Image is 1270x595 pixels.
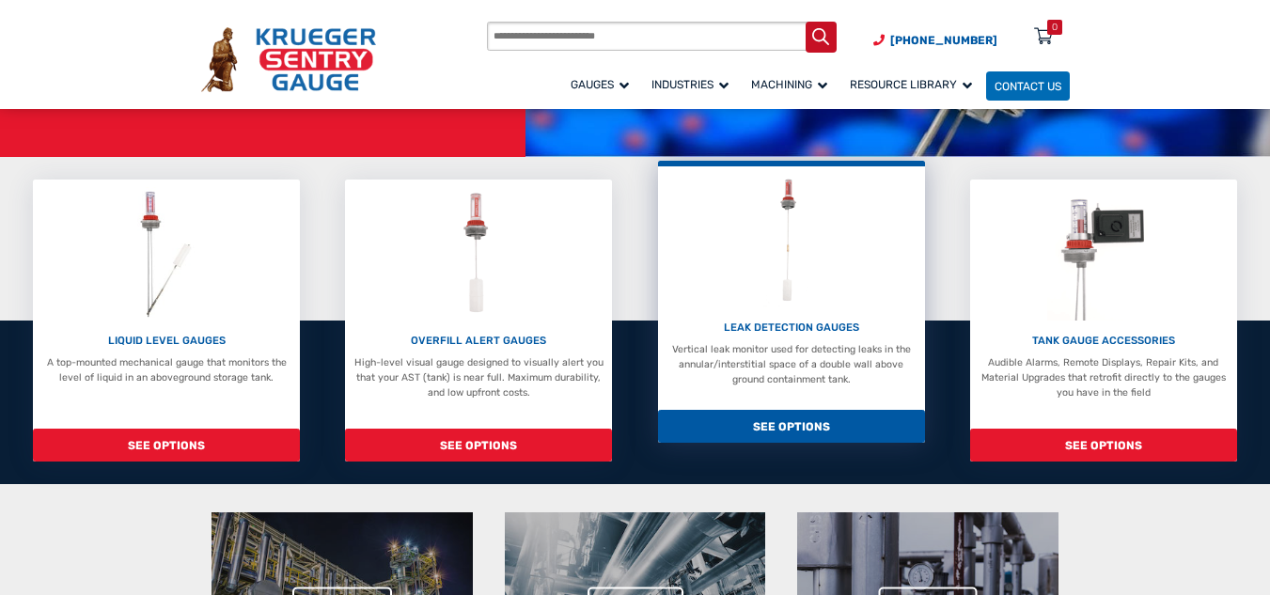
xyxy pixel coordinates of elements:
p: LEAK DETECTION GAUGES [665,320,917,336]
a: Gauges [562,69,643,102]
span: SEE OPTIONS [345,429,612,462]
span: Contact Us [995,80,1061,93]
span: [PHONE_NUMBER] [890,34,997,47]
a: Machining [743,69,841,102]
p: LIQUID LEVEL GAUGES [40,333,293,349]
a: Tank Gauge Accessories TANK GAUGE ACCESSORIES Audible Alarms, Remote Displays, Repair Kits, and M... [970,180,1237,462]
img: Krueger Sentry Gauge [201,27,376,92]
p: OVERFILL ALERT GAUGES [353,333,605,349]
p: Audible Alarms, Remote Displays, Repair Kits, and Material Upgrades that retrofit directly to the... [978,355,1231,399]
a: Leak Detection Gauges LEAK DETECTION GAUGES Vertical leak monitor used for detecting leaks in the... [658,161,925,443]
span: SEE OPTIONS [33,429,300,462]
p: High-level visual gauge designed to visually alert you that your AST (tank) is near full. Maximum... [353,355,605,399]
a: Contact Us [986,71,1070,101]
a: Industries [643,69,743,102]
span: SEE OPTIONS [658,410,925,443]
p: A top-mounted mechanical gauge that monitors the level of liquid in an aboveground storage tank. [40,355,293,385]
a: Overfill Alert Gauges OVERFILL ALERT GAUGES High-level visual gauge designed to visually alert yo... [345,180,612,462]
a: Phone Number (920) 434-8860 [873,32,997,49]
span: Resource Library [850,78,972,91]
img: Tank Gauge Accessories [1047,187,1161,321]
span: Gauges [571,78,629,91]
img: Liquid Level Gauges [129,187,204,321]
div: 0 [1052,20,1058,35]
span: SEE OPTIONS [970,429,1237,462]
a: Resource Library [841,69,986,102]
a: Liquid Level Gauges LIQUID LEVEL GAUGES A top-mounted mechanical gauge that monitors the level of... [33,180,300,462]
p: Vertical leak monitor used for detecting leaks in the annular/interstitial space of a double wall... [665,342,917,386]
span: Industries [651,78,729,91]
p: TANK GAUGE ACCESSORIES [978,333,1231,349]
img: Overfill Alert Gauges [447,187,510,321]
img: Leak Detection Gauges [763,174,819,308]
span: Machining [751,78,827,91]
